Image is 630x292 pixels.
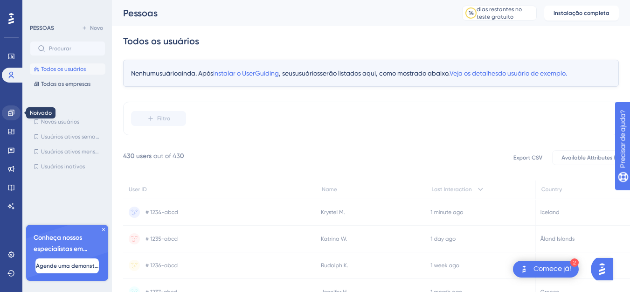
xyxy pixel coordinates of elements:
[498,70,566,77] font: do usuário de exemplo
[320,70,450,77] font: serão listados aqui, como mostrado abaixo.
[35,258,99,273] button: Agende uma demonstração
[41,66,86,72] font: Todos os usuários
[123,7,158,19] font: Pessoas
[123,35,199,47] font: Todos os usuários
[157,115,170,122] font: Filtro
[30,161,105,172] button: Usuários inativos
[591,255,619,283] iframe: Iniciador do Assistente de IA do UserGuiding
[131,70,156,77] font: Nenhum
[513,261,579,278] div: Abra a lista de verificação Comece!, módulos restantes: 2
[544,6,619,21] button: Instalação completa
[450,70,498,77] font: Veja os detalhes
[49,45,97,52] input: Procurar
[79,22,105,34] button: Novo
[22,4,80,11] font: Precisar de ajuda?
[41,118,79,125] font: Novos usuários
[30,78,105,90] button: Todas as empresas
[295,70,320,77] font: usuários
[477,6,522,20] font: dias restantes no teste gratuito
[566,70,567,77] font: .
[41,163,85,170] font: Usuários inativos
[41,148,103,155] font: Usuários ativos mensais
[573,260,576,265] font: 2
[519,264,530,275] img: imagem-do-lançador-texto-alternativo
[90,25,103,31] font: Novo
[30,146,105,157] button: Usuários ativos mensais
[131,111,186,126] button: Filtro
[34,234,88,264] font: Conheça nossos especialistas em integração 🎧
[554,10,609,16] font: Instalação completa
[533,265,571,272] font: Comece já!
[30,25,54,31] font: PESSOAS
[178,70,213,77] font: ainda. Após
[30,131,105,142] button: Usuários ativos semanais
[279,70,295,77] font: , seus
[156,70,178,77] font: usuário
[36,263,111,269] font: Agende uma demonstração
[213,70,279,77] font: instalar o UserGuiding
[30,116,105,127] button: Novos usuários
[30,63,105,75] button: Todos os usuários
[41,81,90,87] font: Todas as empresas
[41,133,106,140] font: Usuários ativos semanais
[469,10,474,16] font: 14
